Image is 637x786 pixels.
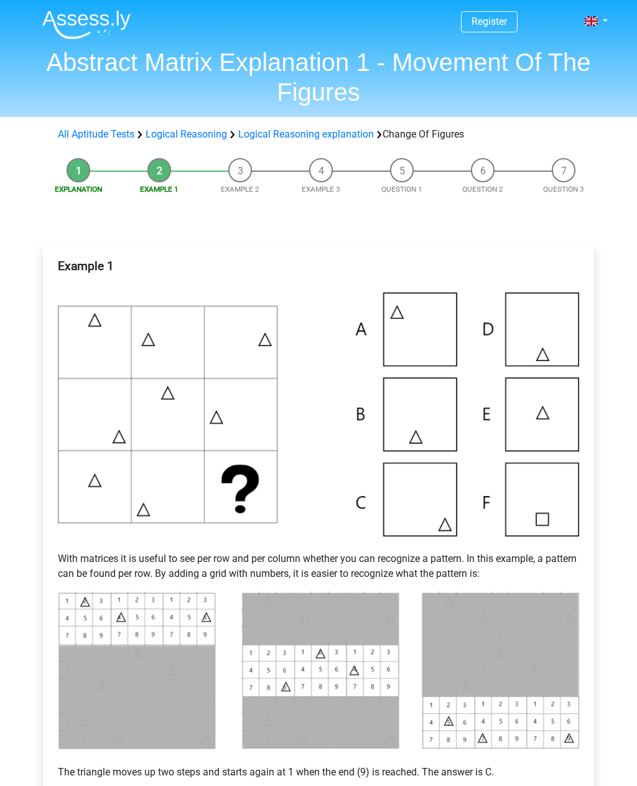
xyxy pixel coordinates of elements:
[55,185,102,194] a: Explanation
[58,128,134,140] a: All Aptitude Tests
[32,47,605,107] h1: Abstract Matrix Explanation 1 - Movement Of The Figures
[381,185,422,194] a: Question 1
[302,185,340,194] a: Example 3
[238,128,374,140] a: Logical Reasoning explanation
[42,10,131,39] img: Assessly
[140,185,179,194] a: Example 1
[543,185,584,194] a: Question 3
[58,536,579,581] p: With matrices it is useful to see per row and per column whether you can recognize a pattern. In ...
[58,750,579,780] p: The triangle moves up two steps and starts again at 1 when the end (9) is reached. The answer is C.
[472,16,507,27] a: Register
[146,128,227,140] a: Logical Reasoning
[221,185,259,194] a: Example 2
[462,185,503,194] a: Question 2
[58,259,114,273] b: Example 1
[58,292,579,536] img: Voorbeeld2.png
[53,127,584,142] div: Change Of Figures
[58,591,579,750] img: Voorbeeld2_1.png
